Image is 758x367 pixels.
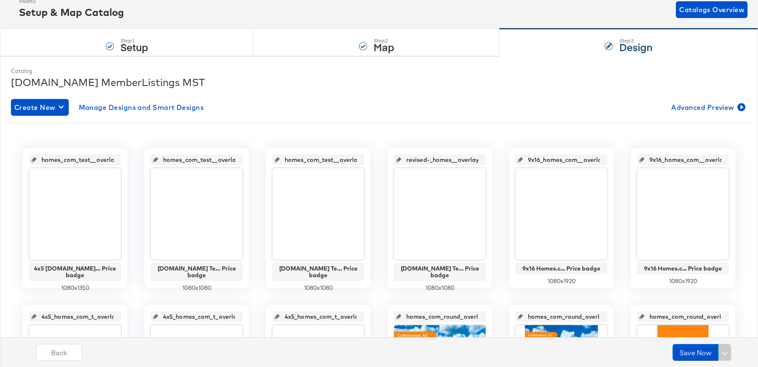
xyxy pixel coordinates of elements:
[668,99,747,116] button: Advanced Preview
[619,38,652,44] div: Step: 3
[29,284,121,292] div: 1080 x 1350
[120,38,148,44] div: Step: 1
[275,265,362,279] div: [DOMAIN_NAME] Te... Price badge
[394,284,485,292] div: 1080 x 1080
[19,5,124,19] div: Setup & Map Catalog
[120,40,148,54] strong: Setup
[11,99,69,116] button: Create New
[639,265,727,272] div: 9x16 Homes.c... Price badge
[676,1,748,18] button: Catalogs Overview
[396,265,483,279] div: [DOMAIN_NAME] Te... Price badge
[516,277,607,285] div: 1080 x 1920
[79,102,204,113] span: Manage Designs and Smart Designs
[14,102,65,113] span: Create New
[11,75,747,89] div: [DOMAIN_NAME] MemberListings MST
[679,4,744,16] span: Catalogs Overview
[11,67,747,75] div: Catalog
[518,265,605,272] div: 9x16 Homes.c... Price badge
[31,265,119,279] div: 4x5 [DOMAIN_NAME]... Price badge
[374,40,394,54] strong: Map
[273,284,364,292] div: 1080 x 1080
[75,99,208,116] button: Manage Designs and Smart Designs
[637,277,729,285] div: 1080 x 1920
[36,344,82,361] button: Back
[671,102,744,113] span: Advanced Preview
[672,344,719,361] button: Save Now
[153,265,240,279] div: [DOMAIN_NAME] Te... Price badge
[374,38,394,44] div: Step: 2
[619,40,652,54] strong: Design
[151,284,242,292] div: 1080 x 1080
